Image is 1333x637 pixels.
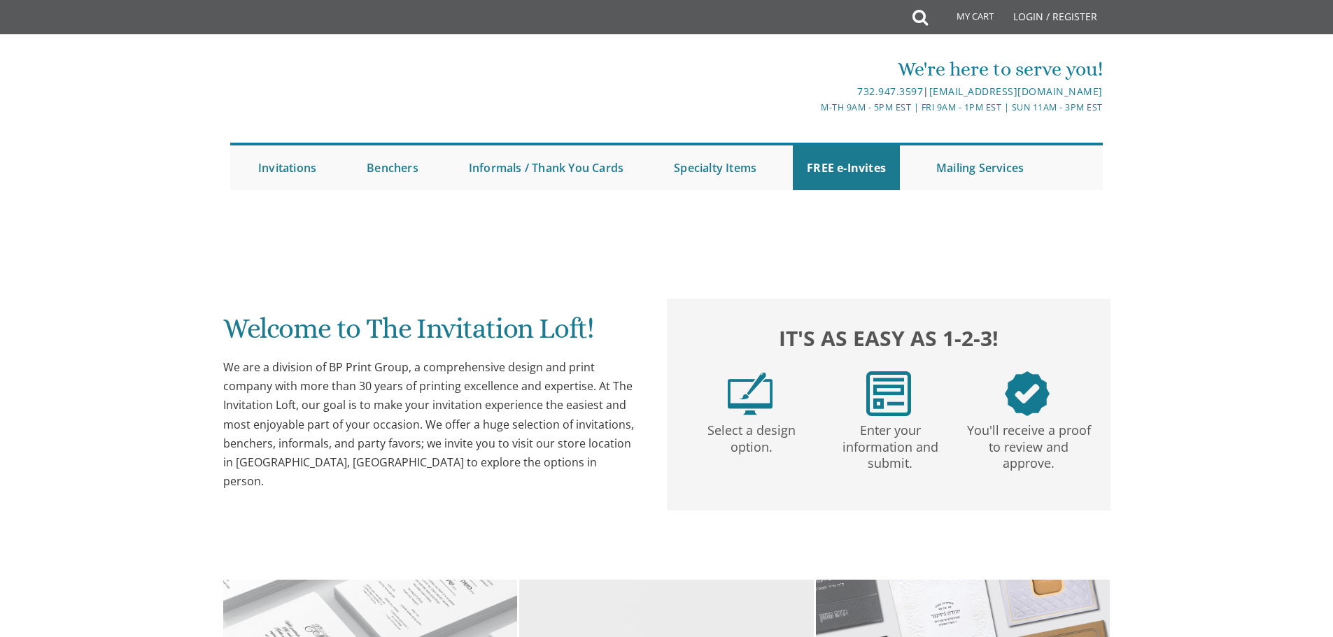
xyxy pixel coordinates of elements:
[793,145,900,190] a: FREE e-Invites
[522,83,1103,100] div: |
[522,55,1103,83] div: We're here to serve you!
[962,416,1095,472] p: You'll receive a proof to review and approve.
[223,358,639,491] div: We are a division of BP Print Group, a comprehensive design and print company with more than 30 y...
[824,416,957,472] p: Enter your information and submit.
[244,145,330,190] a: Invitations
[455,145,637,190] a: Informals / Thank You Cards
[929,85,1103,98] a: [EMAIL_ADDRESS][DOMAIN_NAME]
[685,416,818,456] p: Select a design option.
[866,371,911,416] img: step2.png
[728,371,773,416] img: step1.png
[1005,371,1050,416] img: step3.png
[660,145,770,190] a: Specialty Items
[353,145,432,190] a: Benchers
[922,145,1038,190] a: Mailing Services
[681,322,1096,354] h2: It's as easy as 1-2-3!
[223,313,639,355] h1: Welcome to The Invitation Loft!
[857,85,923,98] a: 732.947.3597
[926,1,1003,36] a: My Cart
[522,100,1103,115] div: M-Th 9am - 5pm EST | Fri 9am - 1pm EST | Sun 11am - 3pm EST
